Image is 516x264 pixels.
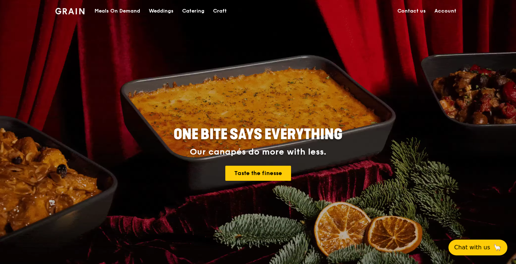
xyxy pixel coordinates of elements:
[448,240,507,255] button: Chat with us🦙
[144,0,178,22] a: Weddings
[493,243,502,252] span: 🦙
[209,0,231,22] a: Craft
[95,0,140,22] div: Meals On Demand
[213,0,227,22] div: Craft
[178,0,209,22] a: Catering
[55,8,84,14] img: Grain
[454,243,490,252] span: Chat with us
[430,0,461,22] a: Account
[149,0,174,22] div: Weddings
[174,126,342,143] span: ONE BITE SAYS EVERYTHING
[393,0,430,22] a: Contact us
[129,147,387,157] div: Our canapés do more with less.
[182,0,204,22] div: Catering
[225,166,291,181] a: Taste the finesse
